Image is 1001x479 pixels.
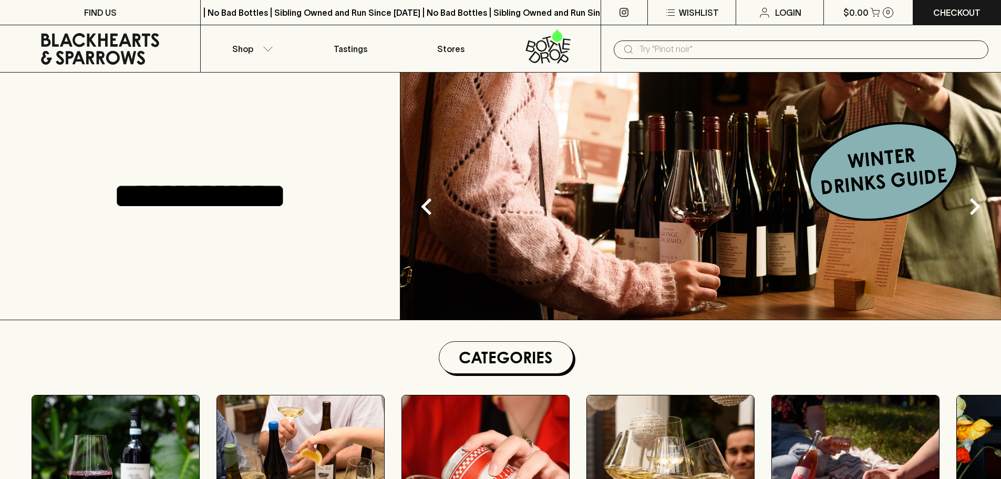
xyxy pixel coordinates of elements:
[301,25,400,72] a: Tastings
[406,186,448,228] button: Previous
[232,43,253,55] p: Shop
[201,25,301,72] button: Shop
[401,25,501,72] a: Stores
[400,73,1001,320] img: optimise
[933,6,981,19] p: Checkout
[954,186,996,228] button: Next
[679,6,719,19] p: Wishlist
[84,6,117,19] p: FIND US
[639,41,980,58] input: Try "Pinot noir"
[886,9,890,15] p: 0
[334,43,367,55] p: Tastings
[443,346,569,369] h1: Categories
[775,6,801,19] p: Login
[437,43,465,55] p: Stores
[843,6,869,19] p: $0.00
